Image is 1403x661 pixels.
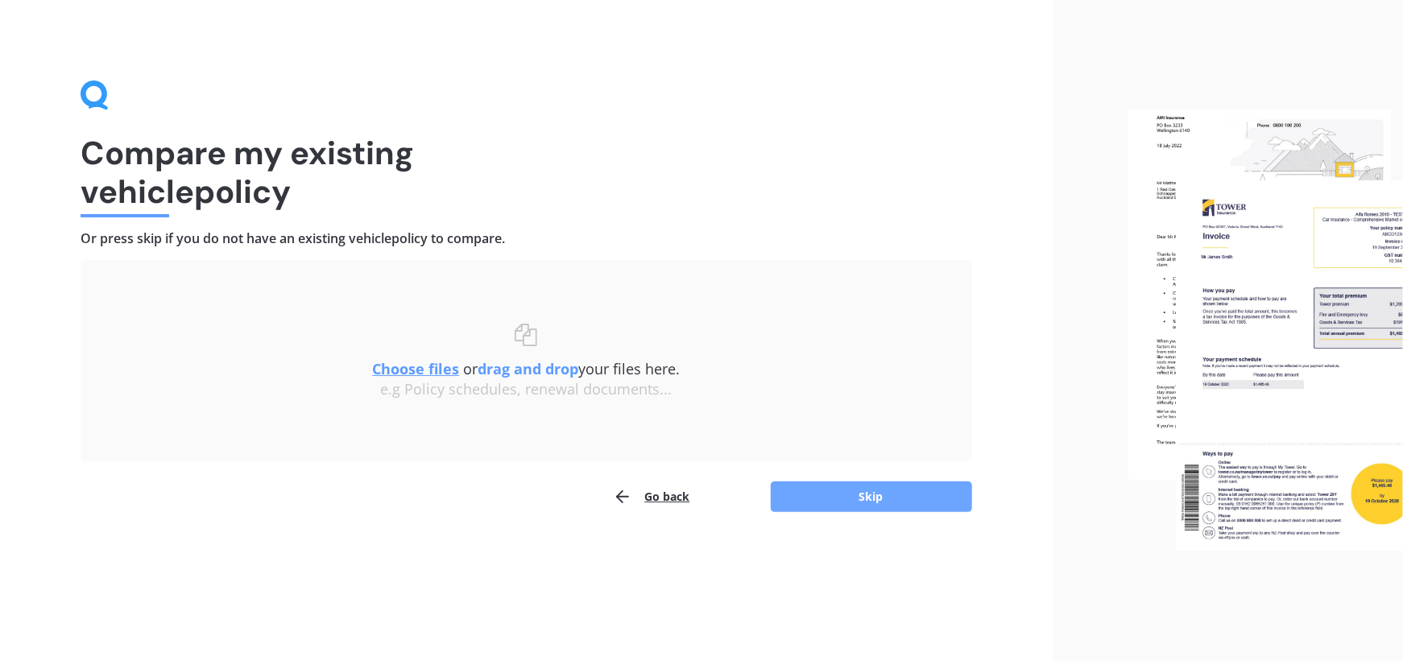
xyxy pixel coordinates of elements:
[81,134,972,211] h1: Compare my existing vehicle policy
[113,381,940,399] div: e.g Policy schedules, renewal documents...
[81,230,972,247] h4: Or press skip if you do not have an existing vehicle policy to compare.
[478,359,578,378] b: drag and drop
[1128,109,1403,552] img: files.webp
[771,481,972,512] button: Skip
[372,359,680,378] span: or your files here.
[613,481,690,513] button: Go back
[372,359,459,378] u: Choose files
